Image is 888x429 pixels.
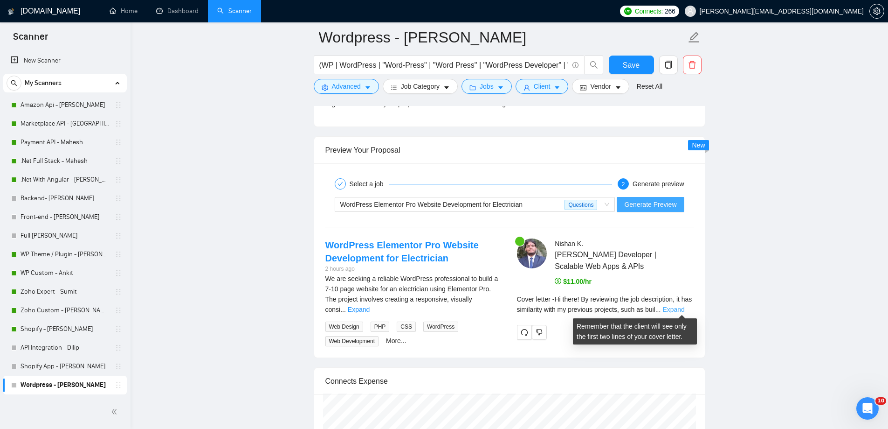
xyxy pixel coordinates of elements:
[21,170,109,189] a: .Net With Angular - [PERSON_NAME]
[585,61,603,69] span: search
[325,322,363,332] span: Web Design
[21,264,109,282] a: WP Custom - Ankit
[350,178,389,190] div: Select a job
[332,81,361,91] span: Advanced
[325,265,502,274] div: 2 hours ago
[21,320,109,338] a: Shopify - [PERSON_NAME]
[497,84,504,91] span: caret-down
[532,325,547,340] button: dislike
[115,325,122,333] span: holder
[21,114,109,133] a: Marketplace API - [GEOGRAPHIC_DATA]
[21,282,109,301] a: Zoho Expert - Sumit
[655,306,661,313] span: ...
[21,338,109,357] a: API Integration - Dilip
[21,376,109,394] a: Wordpress - [PERSON_NAME]
[325,240,479,263] a: WordPress Elementor Pro Website Development for Electrician
[115,213,122,221] span: holder
[322,84,328,91] span: setting
[156,7,199,15] a: dashboardDashboard
[659,56,678,74] button: copy
[21,208,109,226] a: Front-end - [PERSON_NAME]
[687,8,694,14] span: user
[536,329,543,336] span: dislike
[7,80,21,86] span: search
[314,79,379,94] button: settingAdvancedcaret-down
[340,201,523,208] span: WordPress Elementor Pro Website Development for Electrician
[480,81,494,91] span: Jobs
[115,251,122,258] span: holder
[623,59,640,71] span: Save
[401,81,440,91] span: Job Category
[624,199,676,210] span: Generate Preview
[517,239,547,268] img: c1hk4ct-BjYJCQJKtsY6L5kF0ZJ9yICH4Q6xgCQQdDdHNBjkhCIYmkFhFGpbzYGSnO
[21,301,109,320] a: Zoho Custom - [PERSON_NAME]
[516,79,569,94] button: userClientcaret-down
[590,81,611,91] span: Vendor
[517,325,532,340] button: redo
[115,176,122,183] span: holder
[21,189,109,208] a: Backend- [PERSON_NAME]
[21,96,109,114] a: Amazon Api - [PERSON_NAME]
[609,56,654,74] button: Save
[469,84,476,91] span: folder
[325,368,694,394] div: Connects Expense
[115,269,122,277] span: holder
[11,51,119,70] a: New Scanner
[115,307,122,314] span: holder
[660,61,677,69] span: copy
[21,152,109,170] a: .Net Full Stack - Mahesh
[7,76,21,91] button: search
[555,278,561,284] span: dollar
[688,31,700,43] span: edit
[21,357,109,376] a: Shopify App - [PERSON_NAME]
[665,6,675,16] span: 266
[869,4,884,19] button: setting
[3,74,127,394] li: My Scanners
[111,407,120,416] span: double-left
[617,197,684,212] button: Generate Preview
[3,51,127,70] li: New Scanner
[622,181,625,188] span: 2
[869,7,884,15] a: setting
[386,337,406,345] a: More...
[115,344,122,352] span: holder
[8,4,14,19] img: logo
[383,79,458,94] button: barsJob Categorycaret-down
[573,318,697,345] div: Remember that the client will see only the first two lines of your cover letter.
[337,181,343,187] span: check
[554,84,560,91] span: caret-down
[523,84,530,91] span: user
[624,7,632,15] img: upwork-logo.png
[870,7,884,15] span: setting
[115,120,122,127] span: holder
[555,249,666,272] span: [PERSON_NAME] Developer | Scalable Web Apps & APIs
[633,178,684,190] div: Generate preview
[517,294,694,315] div: Remember that the client will see only the first two lines of your cover letter.
[371,322,390,332] span: PHP
[517,295,692,313] span: Cover letter - Hi there! By reviewing the job description, it has similarity with my previous pro...
[555,240,583,247] span: Nishan K .
[6,30,55,49] span: Scanner
[534,81,551,91] span: Client
[856,397,879,420] iframe: Intercom live chat
[461,79,512,94] button: folderJobscaret-down
[572,79,629,94] button: idcardVendorcaret-down
[115,101,122,109] span: holder
[115,363,122,370] span: holder
[325,275,498,313] span: We are seeking a reliable WordPress professional to build a 7-10 page website for an electrician ...
[423,322,458,332] span: WordPress
[615,84,621,91] span: caret-down
[637,81,662,91] a: Reset All
[115,381,122,389] span: holder
[319,26,686,49] input: Scanner name...
[115,288,122,295] span: holder
[115,232,122,239] span: holder
[325,137,694,163] div: Preview Your Proposal
[580,84,586,91] span: idcard
[517,329,531,336] span: redo
[391,84,397,91] span: bars
[21,226,109,245] a: Full [PERSON_NAME]
[443,84,450,91] span: caret-down
[21,245,109,264] a: WP Theme / Plugin - [PERSON_NAME]
[115,157,122,165] span: holder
